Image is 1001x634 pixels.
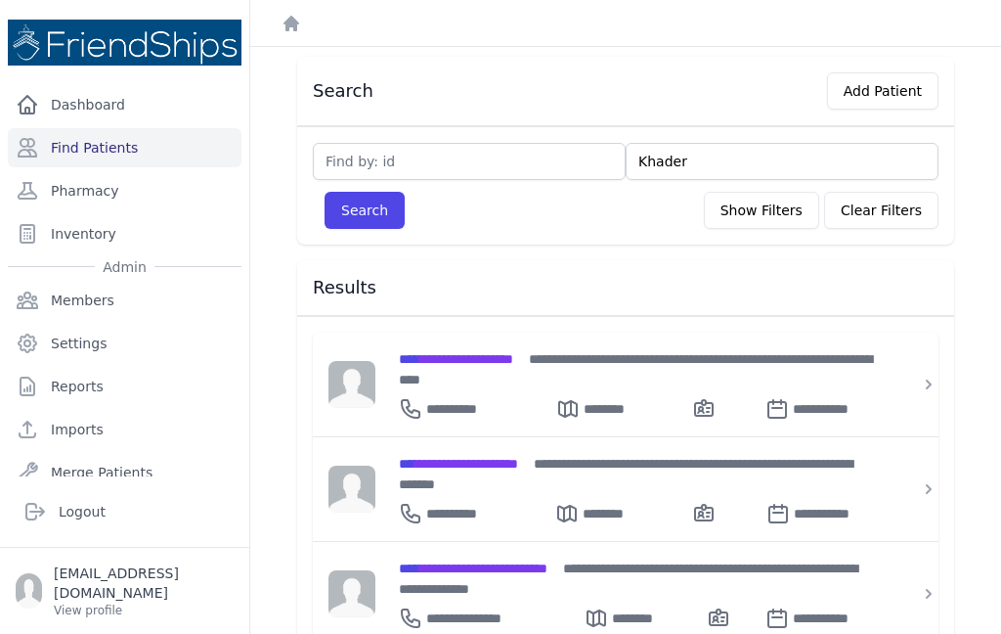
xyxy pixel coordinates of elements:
[8,20,241,66] img: Medical Missions EMR
[313,79,373,103] h3: Search
[8,85,241,124] a: Dashboard
[325,192,405,229] button: Search
[95,257,154,277] span: Admin
[8,171,241,210] a: Pharmacy
[328,466,375,513] img: person-242608b1a05df3501eefc295dc1bc67a.jpg
[54,603,234,618] p: View profile
[8,453,241,492] a: Merge Patients
[824,192,938,229] button: Clear Filters
[8,410,241,449] a: Imports
[827,72,938,110] button: Add Patient
[16,492,234,531] a: Logout
[328,570,375,617] img: person-242608b1a05df3501eefc295dc1bc67a.jpg
[8,281,241,320] a: Members
[8,367,241,406] a: Reports
[8,128,241,167] a: Find Patients
[54,564,234,603] p: [EMAIL_ADDRESS][DOMAIN_NAME]
[313,276,938,299] h3: Results
[704,192,819,229] button: Show Filters
[313,143,626,180] input: Find by: id
[16,564,234,618] a: [EMAIL_ADDRESS][DOMAIN_NAME] View profile
[8,214,241,253] a: Inventory
[626,143,938,180] input: Search by: name, government id or phone
[8,324,241,363] a: Settings
[328,361,375,408] img: person-242608b1a05df3501eefc295dc1bc67a.jpg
